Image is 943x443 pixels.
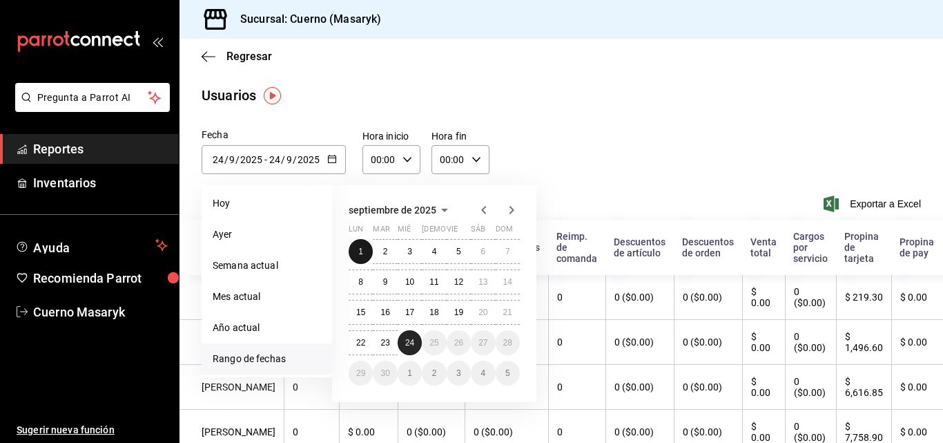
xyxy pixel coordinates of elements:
[454,308,463,317] abbr: 19 de septiembre de 2025
[471,270,495,294] button: 13 de septiembre de 2025
[407,368,412,378] abbr: 1 de octubre de 2025
[202,312,332,343] li: Año actual
[496,361,520,386] button: 5 de octubre de 2025
[380,338,389,348] abbr: 23 de septiembre de 2025
[202,250,332,281] li: Semana actual
[373,239,397,264] button: 2 de septiembre de 2025
[202,343,332,375] li: Rango de fechas
[785,365,836,410] th: 0 ($0.00)
[447,225,458,239] abbr: viernes
[785,275,836,320] th: 0 ($0.00)
[674,220,742,275] th: Descuentos de orden
[349,239,373,264] button: 1 de septiembre de 2025
[471,239,495,264] button: 6 de septiembre de 2025
[548,275,605,320] th: 0
[429,277,438,287] abbr: 11 de septiembre de 2025
[447,330,471,355] button: 26 de septiembre de 2025
[356,308,365,317] abbr: 15 de septiembre de 2025
[674,365,742,410] th: 0 ($0.00)
[152,36,163,47] button: open_drawer_menu
[373,270,397,294] button: 9 de septiembre de 2025
[431,131,489,141] label: Hora fin
[447,270,471,294] button: 12 de septiembre de 2025
[674,275,742,320] th: 0 ($0.00)
[422,330,446,355] button: 25 de septiembre de 2025
[503,308,512,317] abbr: 21 de septiembre de 2025
[742,220,785,275] th: Venta total
[480,368,485,378] abbr: 4 de octubre de 2025
[548,220,605,275] th: Reimp. de comanda
[286,154,293,165] input: Month
[373,300,397,325] button: 16 de septiembre de 2025
[605,220,674,275] th: Descuentos de artículo
[179,365,284,410] th: [PERSON_NAME]
[478,338,487,348] abbr: 27 de septiembre de 2025
[37,91,148,105] span: Pregunta a Parrot AI
[836,275,891,320] th: $ 219.30
[422,239,446,264] button: 4 de septiembre de 2025
[471,225,485,239] abbr: sábado
[33,303,168,321] span: Cuerno Masaryk
[496,239,520,264] button: 7 de septiembre de 2025
[349,330,373,355] button: 22 de septiembre de 2025
[496,225,513,239] abbr: domingo
[480,247,485,256] abbr: 6 de septiembre de 2025
[742,365,785,410] th: $ 0.00
[293,154,297,165] span: /
[349,270,373,294] button: 8 de septiembre de 2025
[202,281,332,312] li: Mes actual
[349,300,373,325] button: 15 de septiembre de 2025
[422,361,446,386] button: 2 de octubre de 2025
[836,365,891,410] th: $ 6,616.85
[505,368,510,378] abbr: 5 de octubre de 2025
[240,154,263,165] input: Year
[349,361,373,386] button: 29 de septiembre de 2025
[456,368,461,378] abbr: 3 de octubre de 2025
[297,154,320,165] input: Year
[202,188,332,219] li: Hoy
[471,330,495,355] button: 27 de septiembre de 2025
[836,320,891,365] th: $ 1,496.60
[356,338,365,348] abbr: 22 de septiembre de 2025
[229,11,381,28] h3: Sucursal: Cuerno (Masaryk)
[202,219,332,250] li: Ayer
[373,330,397,355] button: 23 de septiembre de 2025
[212,154,224,165] input: Day
[742,275,785,320] th: $ 0.00
[202,85,256,106] div: Usuarios
[503,338,512,348] abbr: 28 de septiembre de 2025
[356,368,365,378] abbr: 29 de septiembre de 2025
[179,220,284,275] th: Nombre
[264,154,267,165] span: -
[548,365,605,410] th: 0
[33,140,168,158] span: Reportes
[179,275,284,320] th: [PERSON_NAME]
[202,50,272,63] button: Regresar
[358,247,363,256] abbr: 1 de septiembre de 2025
[432,368,437,378] abbr: 2 de octubre de 2025
[373,361,397,386] button: 30 de septiembre de 2025
[503,277,512,287] abbr: 14 de septiembre de 2025
[269,154,281,165] input: Day
[33,269,168,288] span: Recomienda Parrot
[202,128,346,142] div: Fecha
[264,87,281,104] img: Tooltip marker
[398,361,422,386] button: 1 de octubre de 2025
[478,277,487,287] abbr: 13 de septiembre de 2025
[496,330,520,355] button: 28 de septiembre de 2025
[456,247,461,256] abbr: 5 de septiembre de 2025
[349,225,363,239] abbr: lunes
[836,220,891,275] th: Propina de tarjeta
[471,300,495,325] button: 20 de septiembre de 2025
[742,320,785,365] th: $ 0.00
[422,270,446,294] button: 11 de septiembre de 2025
[505,247,510,256] abbr: 7 de septiembre de 2025
[785,320,836,365] th: 0 ($0.00)
[605,275,674,320] th: 0 ($0.00)
[362,131,420,141] label: Hora inicio
[429,308,438,317] abbr: 18 de septiembre de 2025
[496,300,520,325] button: 21 de septiembre de 2025
[284,365,339,410] th: 0
[383,277,388,287] abbr: 9 de septiembre de 2025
